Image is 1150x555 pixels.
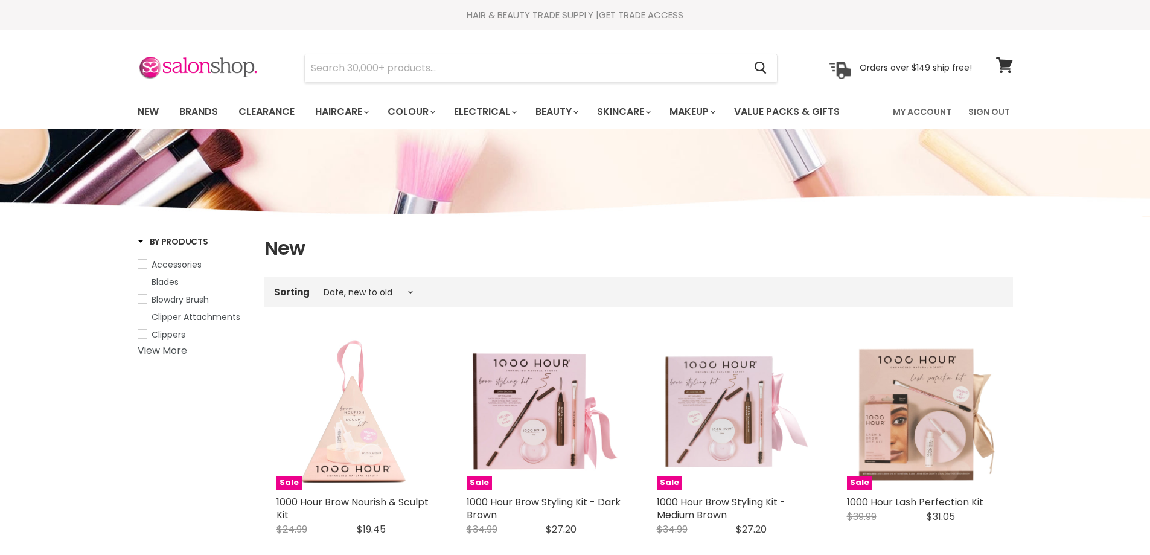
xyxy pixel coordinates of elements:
span: Blades [152,276,179,288]
img: 1000 Hour Brow Nourish & Sculpt Kit [276,336,430,490]
span: $24.99 [276,522,307,536]
nav: Main [123,94,1028,129]
a: Beauty [526,99,586,124]
span: Sale [847,476,872,490]
input: Search [305,54,745,82]
a: Makeup [660,99,723,124]
a: 1000 Hour Lash Perfection Kit [847,495,983,509]
ul: Main menu [129,94,867,129]
a: Skincare [588,99,658,124]
a: Blades [138,275,249,289]
a: 1000 Hour Brow Nourish & Sculpt Kit [276,495,429,522]
a: GET TRADE ACCESS [599,8,683,21]
a: New [129,99,168,124]
span: Clipper Attachments [152,311,240,323]
span: $27.20 [546,522,577,536]
a: Clippers [138,328,249,341]
button: Search [745,54,777,82]
a: 1000 Hour Lash Perfection Kit 1000 Hour Lash Perfection Kit Sale [847,336,1001,490]
iframe: Gorgias live chat messenger [1090,498,1138,543]
a: 1000 Hour Brow Styling Kit - Medium Brown [657,495,785,522]
span: $27.20 [736,522,767,536]
a: Accessories [138,258,249,271]
span: Sale [467,476,492,490]
a: 1000 Hour Brow Styling Kit - Dark Brown 1000 Hour Brow Styling Kit - Dark Brown Sale [467,336,621,490]
a: Electrical [445,99,524,124]
img: 1000 Hour Brow Styling Kit - Dark Brown [467,336,621,490]
a: Blowdry Brush [138,293,249,306]
span: Sale [276,476,302,490]
a: View More [138,344,187,358]
span: $31.05 [927,510,955,524]
span: $19.45 [357,522,386,536]
span: $39.99 [847,510,877,524]
a: My Account [886,99,959,124]
a: Value Packs & Gifts [725,99,849,124]
a: Sign Out [961,99,1017,124]
span: Accessories [152,258,202,271]
h1: New [264,236,1013,261]
a: Clearance [229,99,304,124]
h3: By Products [138,236,208,248]
p: Orders over $149 ship free! [860,62,972,73]
a: Colour [379,99,442,124]
span: $34.99 [657,522,688,536]
a: Haircare [306,99,376,124]
a: Clipper Attachments [138,310,249,324]
a: 1000 Hour Brow Nourish & Sculpt Kit 1000 Hour Brow Nourish & Sculpt Kit Sale [276,336,430,490]
img: 1000 Hour Brow Styling Kit - Medium Brown [657,336,811,490]
span: Clippers [152,329,185,341]
a: Brands [170,99,227,124]
a: 1000 Hour Brow Styling Kit - Dark Brown [467,495,621,522]
img: 1000 Hour Lash Perfection Kit [847,336,1001,490]
form: Product [304,54,778,83]
span: Sale [657,476,682,490]
span: $34.99 [467,522,497,536]
a: 1000 Hour Brow Styling Kit - Medium Brown 1000 Hour Brow Styling Kit - Medium Brown Sale [657,336,811,490]
label: Sorting [274,287,310,297]
span: Blowdry Brush [152,294,209,306]
div: HAIR & BEAUTY TRADE SUPPLY | [123,9,1028,21]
